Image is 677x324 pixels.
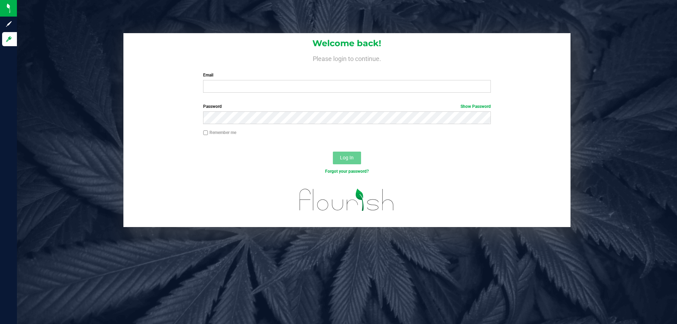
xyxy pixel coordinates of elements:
[325,169,369,174] a: Forgot your password?
[340,155,354,160] span: Log In
[123,54,571,62] h4: Please login to continue.
[203,129,236,136] label: Remember me
[5,20,12,27] inline-svg: Sign up
[291,182,403,218] img: flourish_logo.svg
[333,152,361,164] button: Log In
[461,104,491,109] a: Show Password
[203,72,490,78] label: Email
[5,36,12,43] inline-svg: Log in
[123,39,571,48] h1: Welcome back!
[203,104,222,109] span: Password
[203,130,208,135] input: Remember me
